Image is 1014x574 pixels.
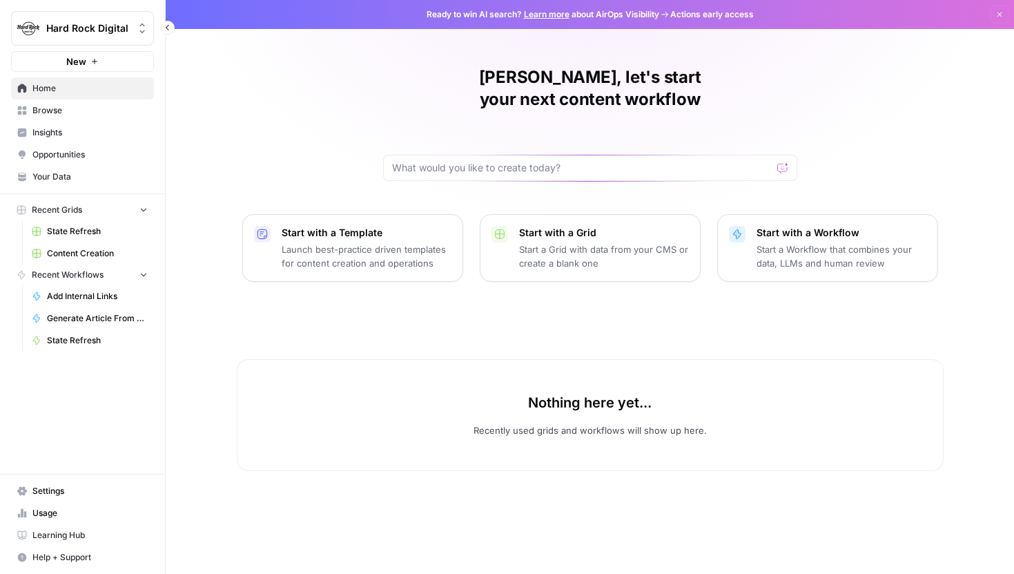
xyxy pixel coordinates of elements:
[32,104,148,117] span: Browse
[32,551,148,564] span: Help + Support
[32,485,148,497] span: Settings
[480,214,701,282] button: Start with a GridStart a Grid with data from your CMS or create a blank one
[47,247,148,260] span: Content Creation
[11,144,154,166] a: Opportunities
[32,82,148,95] span: Home
[26,329,154,352] a: State Refresh
[11,546,154,568] button: Help + Support
[519,242,689,270] p: Start a Grid with data from your CMS or create a blank one
[32,529,148,542] span: Learning Hub
[524,9,569,19] a: Learn more
[11,122,154,144] a: Insights
[670,8,754,21] span: Actions early access
[47,334,148,347] span: State Refresh
[757,226,926,240] p: Start with a Workflow
[11,265,154,285] button: Recent Workflows
[519,226,689,240] p: Start with a Grid
[392,161,772,175] input: What would you like to create today?
[32,204,82,216] span: Recent Grids
[11,200,154,220] button: Recent Grids
[717,214,938,282] button: Start with a WorkflowStart a Workflow that combines your data, LLMs and human review
[11,480,154,502] a: Settings
[11,11,154,46] button: Workspace: Hard Rock Digital
[11,166,154,188] a: Your Data
[282,242,451,270] p: Launch best-practice driven templates for content creation and operations
[11,51,154,72] button: New
[47,225,148,238] span: State Refresh
[16,16,41,41] img: Hard Rock Digital Logo
[32,269,104,281] span: Recent Workflows
[11,524,154,546] a: Learning Hub
[66,55,86,68] span: New
[474,423,707,437] p: Recently used grids and workflows will show up here.
[46,21,130,35] span: Hard Rock Digital
[282,226,451,240] p: Start with a Template
[32,171,148,183] span: Your Data
[26,242,154,265] a: Content Creation
[26,307,154,329] a: Generate Article From Outline
[47,312,148,325] span: Generate Article From Outline
[32,149,148,161] span: Opportunities
[528,393,652,412] p: Nothing here yet...
[427,8,659,21] span: Ready to win AI search? about AirOps Visibility
[11,99,154,122] a: Browse
[383,66,797,111] h1: [PERSON_NAME], let's start your next content workflow
[11,502,154,524] a: Usage
[26,220,154,242] a: State Refresh
[47,290,148,303] span: Add Internal Links
[757,242,926,270] p: Start a Workflow that combines your data, LLMs and human review
[242,214,463,282] button: Start with a TemplateLaunch best-practice driven templates for content creation and operations
[26,285,154,307] a: Add Internal Links
[32,126,148,139] span: Insights
[11,77,154,99] a: Home
[32,507,148,519] span: Usage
